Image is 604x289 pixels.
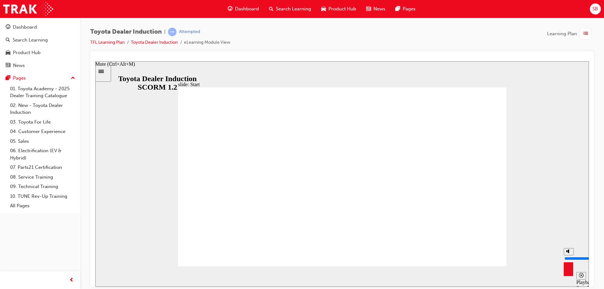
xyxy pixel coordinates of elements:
span: guage-icon [228,5,232,13]
span: news-icon [366,5,371,13]
a: 07. Parts21 Certification [8,163,78,172]
button: Pages [3,72,78,84]
a: 09. Technical Training [8,182,78,192]
span: car-icon [321,5,326,13]
a: Product Hub [3,47,78,58]
span: Toyota Dealer Induction [90,28,162,36]
a: 02. New - Toyota Dealer Induction [8,101,78,117]
span: pages-icon [395,5,400,13]
span: guage-icon [6,25,10,30]
a: 10. TUNE Rev-Up Training [8,192,78,201]
button: Learning Plan [547,28,594,40]
span: news-icon [6,63,10,69]
a: Search Learning [3,34,78,46]
a: search-iconSearch Learning [264,3,316,15]
span: Pages [403,5,416,13]
a: car-iconProduct Hub [316,3,361,15]
span: search-icon [6,37,10,43]
button: DashboardSearch LearningProduct HubNews [3,20,78,72]
div: Attempted [179,29,200,35]
span: Search Learning [276,5,311,13]
span: car-icon [6,50,10,56]
div: Dashboard [13,24,37,31]
div: Playback Speed [481,218,490,230]
a: 04. Customer Experience [8,127,78,136]
button: Playback speed [481,211,491,218]
a: guage-iconDashboard [223,3,264,15]
a: news-iconNews [361,3,390,15]
span: prev-icon [69,276,74,284]
div: Pages [13,75,26,82]
div: Search Learning [13,36,48,44]
a: TFL Learning Plan [90,40,125,45]
span: pages-icon [6,75,10,81]
a: 05. Sales [8,136,78,146]
span: Dashboard [235,5,259,13]
a: News [3,60,78,71]
span: search-icon [269,5,273,13]
div: News [13,62,25,69]
div: misc controls [465,205,490,225]
div: Product Hub [13,49,41,56]
span: News [373,5,385,13]
a: 01. Toyota Academy - 2025 Dealer Training Catalogue [8,84,78,101]
a: pages-iconPages [390,3,421,15]
img: Trak [3,2,53,16]
span: list-icon [583,30,588,38]
a: All Pages [8,201,78,211]
span: up-icon [71,74,75,82]
a: 06. Electrification (EV & Hybrid) [8,146,78,163]
a: Toyota Dealer Induction [131,40,178,45]
a: 08. Service Training [8,172,78,182]
span: learningRecordVerb_ATTEMPT-icon [168,28,176,36]
button: SB [590,3,601,14]
span: Product Hub [328,5,356,13]
span: Learning Plan [547,30,577,37]
span: | [164,28,165,36]
span: SB [592,5,598,13]
a: Dashboard [3,21,78,33]
li: eLearning Module View [184,39,230,46]
a: 03. Toyota For Life [8,117,78,127]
